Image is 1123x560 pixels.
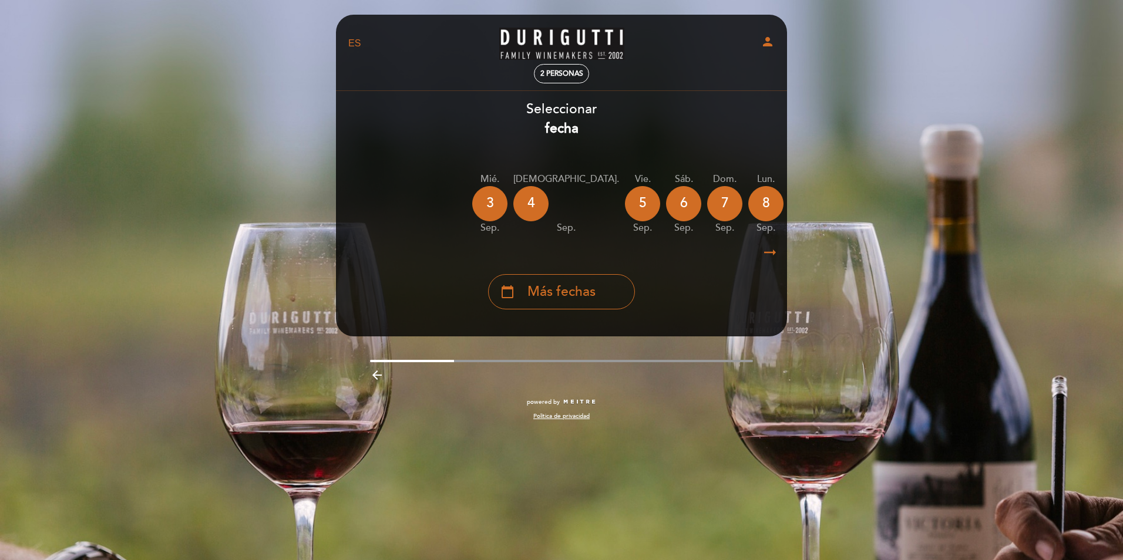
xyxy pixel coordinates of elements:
button: person [761,35,775,53]
img: MEITRE [563,399,596,405]
a: FINCA VICTORIA – TURISMO [488,28,635,60]
div: sep. [707,221,742,235]
span: powered by [527,398,560,406]
div: 7 [707,186,742,221]
b: fecha [545,120,579,137]
div: mié. [472,173,507,186]
i: arrow_backward [370,368,384,382]
div: lun. [748,173,784,186]
div: sep. [472,221,507,235]
div: sep. [513,221,619,235]
div: sep. [748,221,784,235]
div: vie. [625,173,660,186]
a: powered by [527,398,596,406]
div: 4 [513,186,549,221]
i: arrow_right_alt [761,240,779,265]
i: calendar_today [500,282,515,302]
div: 5 [625,186,660,221]
div: [DEMOGRAPHIC_DATA]. [513,173,619,186]
div: sáb. [666,173,701,186]
div: 3 [472,186,507,221]
span: Más fechas [527,282,596,302]
span: 2 personas [540,69,583,78]
div: sep. [666,221,701,235]
a: Política de privacidad [533,412,590,420]
i: person [761,35,775,49]
div: dom. [707,173,742,186]
div: Seleccionar [335,100,788,139]
div: sep. [625,221,660,235]
div: 8 [748,186,784,221]
div: 6 [666,186,701,221]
